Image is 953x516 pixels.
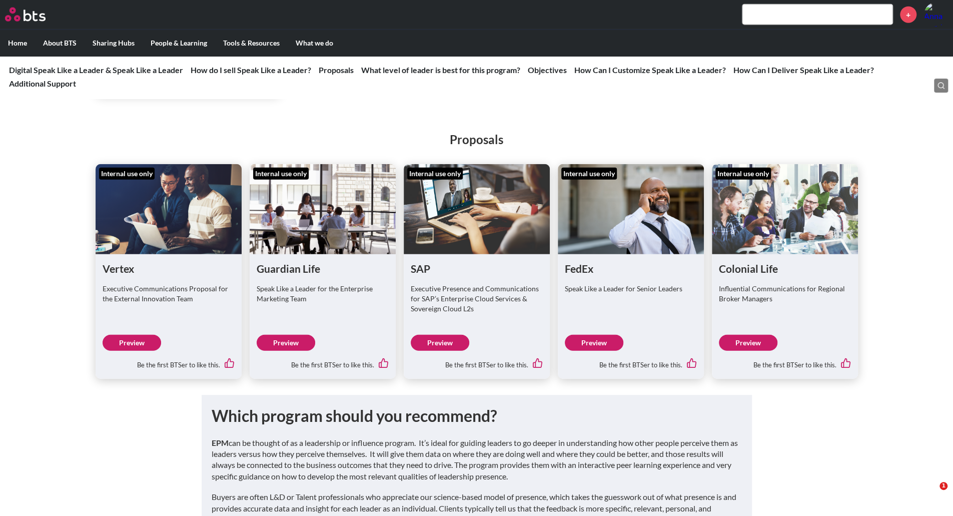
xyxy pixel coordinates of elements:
label: What we do [288,30,341,56]
a: Profile [924,3,948,27]
div: Be the first BTSer to like this. [103,351,235,372]
a: What level of leader is best for this program? [361,65,520,75]
h1: Colonial Life [719,261,851,276]
a: Go home [5,8,64,22]
p: Executive Communications Proposal for the External Innovation Team [103,284,235,303]
div: Internal use only [99,168,155,180]
a: How Can I Customize Speak Like a Leader? [574,65,726,75]
a: Preview [565,335,623,351]
img: Anna Bondarenko [924,3,948,27]
a: Objectives [528,65,567,75]
a: Additional Support [9,79,76,88]
div: Be the first BTSer to like this. [411,351,543,372]
a: Digital Speak Like a Leader & Speak Like a Leader [9,65,183,75]
div: Internal use only [715,168,771,180]
a: How Can I Deliver Speak Like a Leader? [733,65,874,75]
div: Be the first BTSer to like this. [719,351,851,372]
img: BTS Logo [5,8,46,22]
div: Internal use only [561,168,617,180]
div: Internal use only [253,168,309,180]
h1: FedEx [565,261,697,276]
a: Preview [103,335,161,351]
label: Tools & Resources [215,30,288,56]
h1: SAP [411,261,543,276]
a: Preview [719,335,777,351]
h1: Guardian Life [257,261,389,276]
div: Internal use only [407,168,463,180]
div: Be the first BTSer to like this. [257,351,389,372]
iframe: Intercom live chat [919,482,943,506]
a: How do I sell Speak Like a Leader? [191,65,311,75]
a: + [900,7,916,23]
a: Preview [411,335,469,351]
div: Be the first BTSer to like this. [565,351,697,372]
a: Preview [257,335,315,351]
label: Sharing Hubs [85,30,143,56]
strong: EPM [212,438,229,447]
p: Speak Like a Leader for the Enterprise Marketing Team [257,284,389,303]
p: Speak Like a Leader for Senior Leaders [565,284,697,294]
p: can be thought of as a leadership or influence program. It’s ideal for guiding leaders to go deep... [212,437,742,482]
h1: Which program should you recommend? [212,405,742,427]
label: People & Learning [143,30,215,56]
span: 1 [939,482,947,490]
label: About BTS [35,30,85,56]
a: Proposals [319,65,354,75]
p: Executive Presence and Communications for SAP’s Enterprise Cloud Services & Sovereign Cloud L2s [411,284,543,313]
h1: Vertex [103,261,235,276]
p: Influential Communications for Regional Broker Managers [719,284,851,303]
